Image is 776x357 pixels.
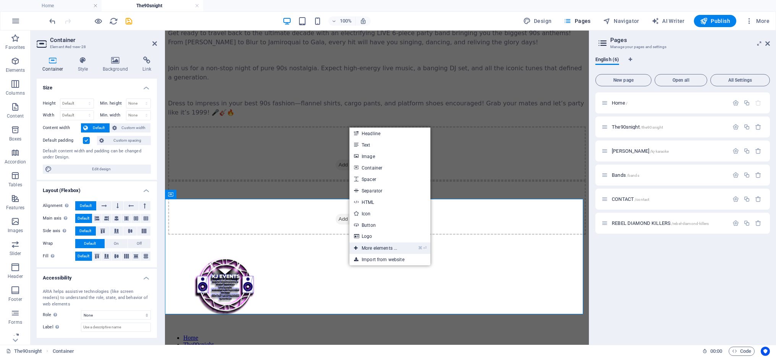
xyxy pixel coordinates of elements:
button: Design [520,15,555,27]
span: On [114,239,119,248]
div: Settings [732,196,739,202]
div: Default content width and padding can be changed under Design. [43,148,151,161]
h6: Session time [702,347,723,356]
a: Button [349,219,430,231]
p: Features [6,205,24,211]
label: Min. height [100,101,126,105]
span: Default [90,123,107,132]
span: New page [599,78,648,82]
button: Edit design [43,165,151,174]
span: Open all [658,78,704,82]
button: undo [48,16,57,26]
span: Pages [564,17,590,25]
p: Tables [8,182,22,188]
span: Default [79,226,91,236]
div: Remove [755,124,761,130]
span: /rebel-diamond-killers [671,221,709,226]
p: Forms [8,319,22,325]
button: More [742,15,773,27]
label: Width [43,113,60,117]
button: Click here to leave preview mode and continue editing [94,16,103,26]
nav: breadcrumb [53,347,74,356]
span: Default [80,201,92,210]
span: Click to open page [612,148,669,154]
div: Duplicate [744,196,750,202]
h4: Layout (Flexbox) [37,181,157,195]
button: On [105,239,128,248]
button: reload [109,16,118,26]
span: Add elements [171,129,209,140]
div: Duplicate [744,100,750,106]
span: /contact [635,197,649,202]
a: HTML [349,196,430,208]
button: Pages [561,15,593,27]
div: Settings [732,220,739,226]
button: Custom spacing [97,136,151,145]
input: Use a descriptive name [81,323,151,332]
div: Duplicate [744,124,750,130]
button: save [124,16,133,26]
label: Min. width [100,113,126,117]
h4: Accessibility [37,269,157,283]
div: Remove [755,196,761,202]
p: Slider [10,250,21,257]
a: Image [349,150,430,162]
button: Custom width [110,123,151,132]
button: Navigator [600,15,642,27]
span: Click to open page [612,220,709,226]
h4: Link [137,57,157,73]
h2: Container [50,37,157,44]
p: Columns [6,90,25,96]
div: [PERSON_NAME]/kj-karaoke [609,149,729,153]
span: Off [137,239,142,248]
div: Remove [755,148,761,154]
div: Remove [755,172,761,178]
button: Default [75,226,96,236]
button: Default [75,252,92,261]
i: Save (Ctrl+S) [124,17,133,26]
button: Default [75,239,105,248]
a: Logo [349,231,430,242]
span: Role [43,310,59,320]
a: Container [349,162,430,173]
a: Text [349,139,430,150]
button: 100% [328,16,356,26]
span: Add elements [171,183,209,194]
h4: The90snight [102,2,203,10]
button: Usercentrics [761,347,770,356]
label: Alignment [43,201,75,210]
div: Drop content here [3,150,421,204]
label: Height [43,101,60,105]
div: Duplicate [744,172,750,178]
span: Edit design [54,165,149,174]
div: Bands/bands [609,173,729,178]
p: Header [8,273,23,279]
div: Settings [732,100,739,106]
span: Default [78,214,89,223]
button: AI Writer [648,15,688,27]
i: ⏎ [423,246,427,250]
i: On resize automatically adjust zoom level to fit chosen device. [360,18,367,24]
label: Wrap [43,239,75,248]
span: All Settings [714,78,766,82]
span: /kj-karaoke [650,149,669,153]
span: / [626,101,627,105]
div: Settings [732,148,739,154]
div: Remove [755,220,761,226]
div: Settings [732,124,739,130]
p: Content [7,113,24,119]
span: /the90snight [640,125,663,129]
label: Label [43,323,81,332]
i: ⌘ [418,246,422,250]
button: Off [128,239,150,248]
span: English (6) [595,55,619,66]
span: Click to open page [612,124,663,130]
div: REBEL DIAMOND KILLERS/rebel-diamond-killers [609,221,729,226]
h3: Manage your pages and settings [610,44,755,50]
p: Accordion [5,159,26,165]
p: Images [8,228,23,234]
span: Paste clipboard [212,183,254,194]
span: More [745,17,770,25]
div: Duplicate [744,148,750,154]
h4: Container [37,57,72,73]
